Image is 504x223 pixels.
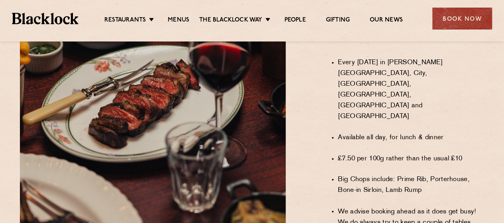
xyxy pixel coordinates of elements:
li: Every [DATE] in [PERSON_NAME][GEOGRAPHIC_DATA], City, [GEOGRAPHIC_DATA], [GEOGRAPHIC_DATA], [GEOG... [338,57,484,122]
li: Big Chops include: Prime Rib, Porterhouse, Bone-in Sirloin, Lamb Rump [338,174,484,196]
a: People [284,16,306,25]
a: The Blacklock Way [199,16,262,25]
a: Gifting [326,16,350,25]
a: Our News [370,16,403,25]
a: Menus [168,16,189,25]
li: £7.50 per 100g rather than the usual £10 [338,154,484,164]
div: Book Now [432,8,492,30]
img: BL_Textured_Logo-footer-cropped.svg [12,13,78,24]
a: Restaurants [104,16,146,25]
li: Available all day, for lunch & dinner [338,132,484,143]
